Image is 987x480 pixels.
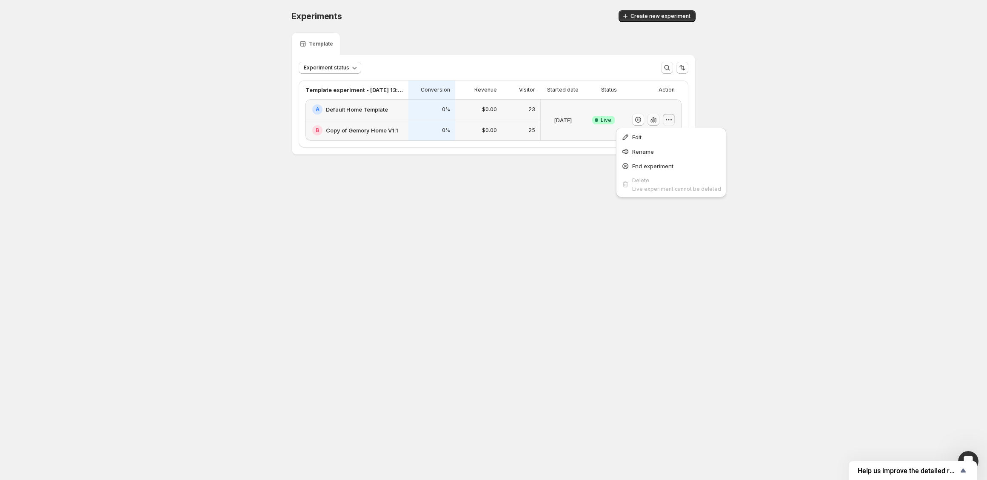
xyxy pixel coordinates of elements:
[326,105,388,114] h2: Default Home Template
[632,186,721,192] span: Live experiment cannot be deleted
[442,127,450,134] p: 0%
[316,127,319,134] h2: B
[619,130,724,144] button: Edit
[554,116,572,124] p: [DATE]
[958,451,978,471] iframe: Intercom live chat
[547,86,579,93] p: Started date
[858,466,968,476] button: Show survey - Help us improve the detailed report for A/B campaigns
[421,86,450,93] p: Conversion
[632,176,721,184] div: Delete
[528,127,535,134] p: 25
[601,117,611,124] span: Live
[519,86,535,93] p: Visitor
[659,86,675,93] p: Action
[17,60,153,75] p: Hi kenahn 👋
[858,467,958,475] span: Help us improve the detailed report for A/B campaigns
[309,40,333,47] p: Template
[601,86,617,93] p: Status
[17,116,142,125] div: We'll be back online [DATE]
[316,106,319,113] h2: A
[299,62,361,74] button: Experiment status
[291,11,342,21] span: Experiments
[482,127,497,134] p: $0.00
[528,106,535,113] p: 23
[326,126,398,135] h2: Copy of Gemory Home V1.1
[442,106,450,113] p: 0%
[630,13,690,20] span: Create new experiment
[17,75,153,89] p: How can we help?
[304,64,349,71] span: Experiment status
[619,10,696,22] button: Create new experiment
[113,287,143,293] span: Messages
[619,159,724,173] button: End experiment
[17,107,142,116] div: Send us a message
[17,14,34,31] img: Profile image for Antony
[85,266,170,300] button: Messages
[305,86,403,94] p: Template experiment - [DATE] 13:59:18
[9,100,162,132] div: Send us a messageWe'll be back online [DATE]
[33,287,52,293] span: Home
[474,86,497,93] p: Revenue
[632,148,654,155] span: Rename
[632,134,642,141] span: Edit
[146,14,162,29] div: Close
[482,106,497,113] p: $0.00
[632,163,673,170] span: End experiment
[619,174,724,195] button: DeleteLive experiment cannot be deleted
[619,145,724,158] button: Rename
[676,62,688,74] button: Sort the results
